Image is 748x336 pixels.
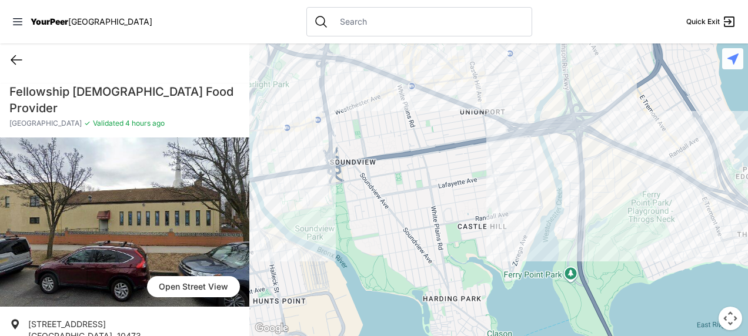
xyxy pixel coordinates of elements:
span: Validated [93,119,123,127]
span: [STREET_ADDRESS] [28,319,106,329]
a: Open this area in Google Maps (opens a new window) [252,321,291,336]
a: Quick Exit [686,15,736,29]
h1: Fellowship [DEMOGRAPHIC_DATA] Food Provider [9,83,240,116]
span: Quick Exit [686,17,720,26]
span: ✓ [84,119,91,128]
span: Open Street View [147,276,240,297]
button: Map camera controls [719,307,742,330]
a: YourPeer[GEOGRAPHIC_DATA] [31,18,152,25]
span: [GEOGRAPHIC_DATA] [68,16,152,26]
span: YourPeer [31,16,68,26]
input: Search [333,16,525,28]
span: 4 hours ago [123,119,165,127]
img: Google [252,321,291,336]
span: [GEOGRAPHIC_DATA] [9,119,82,128]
